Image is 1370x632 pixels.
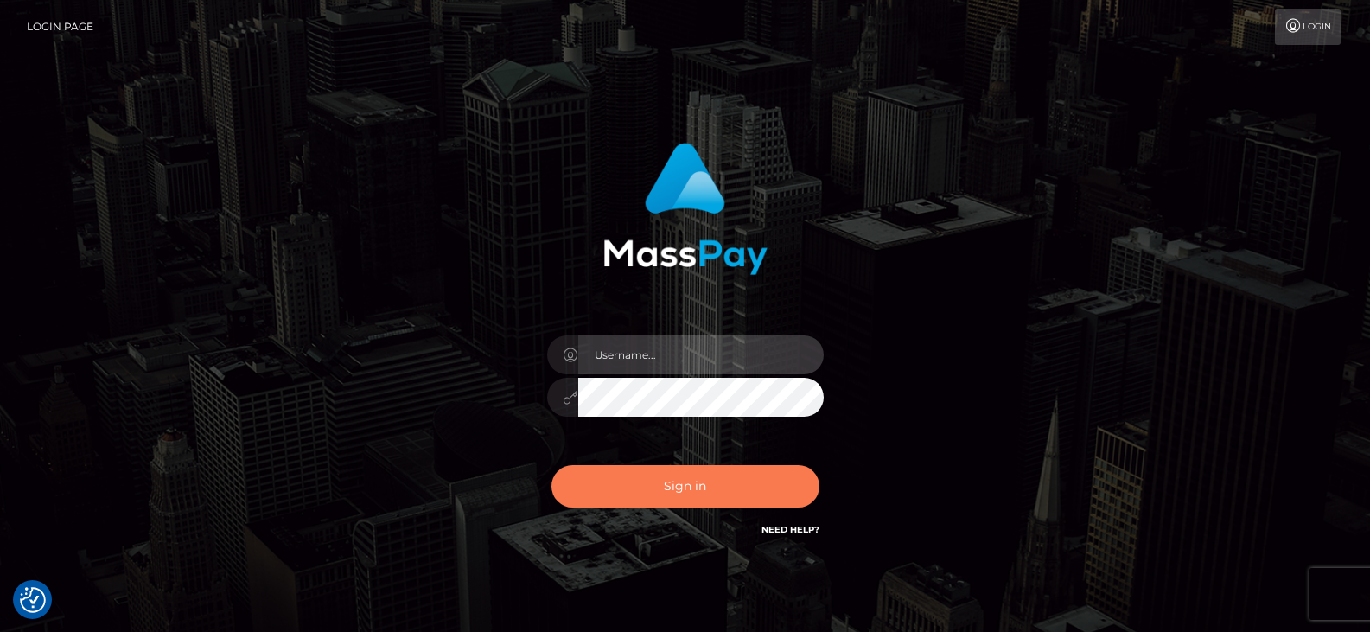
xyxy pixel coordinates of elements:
button: Sign in [551,465,819,508]
a: Login Page [27,9,93,45]
a: Login [1275,9,1341,45]
a: Need Help? [761,524,819,535]
button: Consent Preferences [20,587,46,613]
input: Username... [578,335,824,374]
img: MassPay Login [603,143,768,275]
img: Revisit consent button [20,587,46,613]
